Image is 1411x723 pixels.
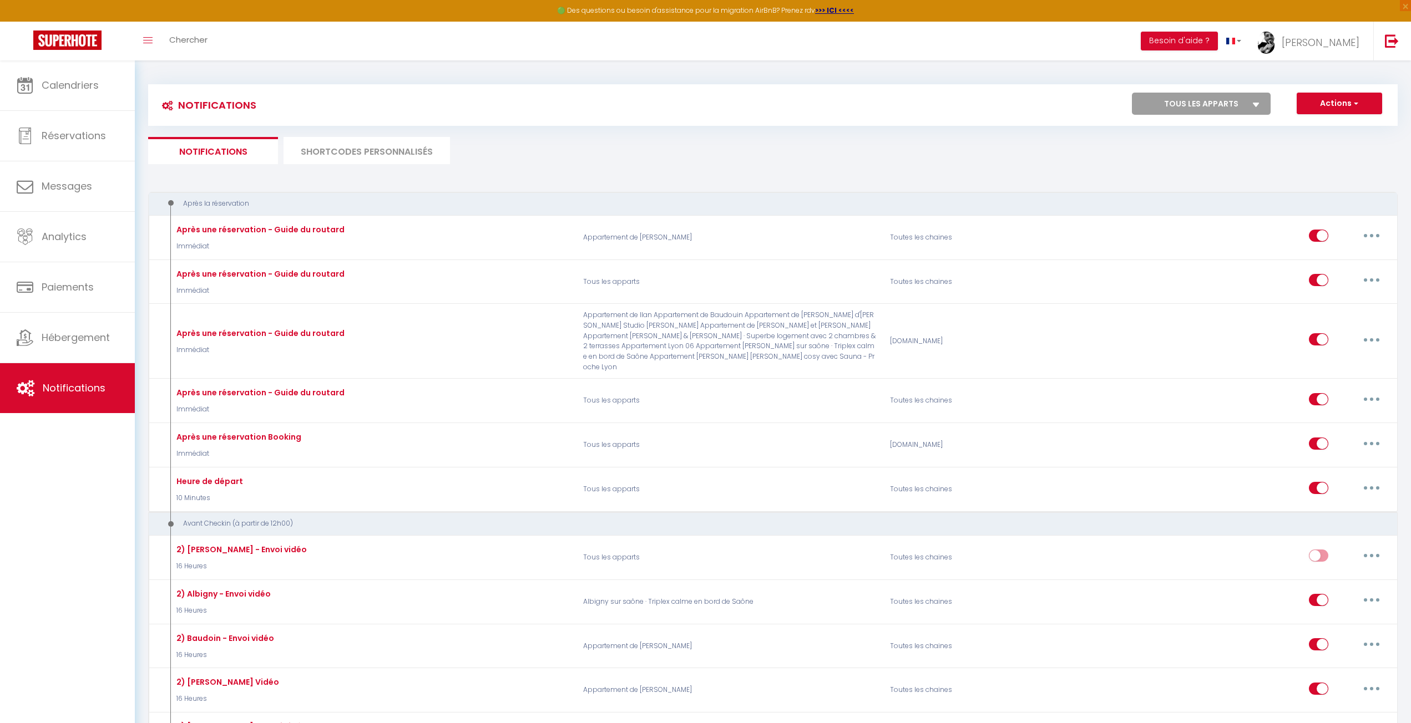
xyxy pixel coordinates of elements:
span: [PERSON_NAME] [1282,35,1359,49]
a: ... [PERSON_NAME] [1250,22,1373,60]
li: Notifications [148,137,278,164]
p: Tous les apparts [576,541,883,573]
p: 16 Heures [174,605,271,616]
img: Super Booking [33,30,102,50]
div: Après une réservation - Guide du routard [174,268,345,280]
div: Heure de départ [174,475,243,487]
p: Immédiat [174,345,345,355]
div: Toutes les chaines [883,266,1088,298]
div: Après une réservation Booking [174,431,301,443]
span: Réservations [42,129,106,142]
li: SHORTCODES PERSONNALISÉS [284,137,450,164]
div: Après une réservation - Guide du routard [174,223,345,236]
p: Appartement de [PERSON_NAME] [576,674,883,706]
span: Notifications [43,381,105,395]
div: Toutes les chaines [883,585,1088,618]
img: ... [1258,32,1275,54]
p: Appartement de [PERSON_NAME] [576,630,883,662]
div: Après la réservation [159,198,1363,209]
p: Tous les apparts [576,385,883,417]
p: Immédiat [174,404,345,415]
p: Immédiat [174,241,345,252]
div: Toutes les chaines [883,473,1088,506]
p: 10 Minutes [174,493,243,503]
span: Chercher [169,34,208,45]
div: Après une réservation - Guide du routard [174,327,345,339]
div: Toutes les chaines [883,221,1088,253]
div: Toutes les chaines [883,630,1088,662]
p: 16 Heures [174,650,274,660]
div: Avant Checkin (à partir de 12h00) [159,518,1363,529]
div: 2) Albigny - Envoi vidéo [174,588,271,600]
span: Paiements [42,280,94,294]
div: Toutes les chaines [883,385,1088,417]
p: Appartement de [PERSON_NAME] [576,221,883,253]
p: 16 Heures [174,694,279,704]
p: Tous les apparts [576,429,883,461]
h3: Notifications [156,93,256,118]
p: Immédiat [174,286,345,296]
img: logout [1385,34,1399,48]
div: [DOMAIN_NAME] [883,429,1088,461]
a: >>> ICI <<<< [815,6,854,15]
button: Actions [1297,93,1382,115]
span: Calendriers [42,78,99,92]
div: Toutes les chaines [883,674,1088,706]
p: Albigny sur saône · Triplex calme en bord de Saône [576,585,883,618]
div: Après une réservation - Guide du routard [174,386,345,399]
div: 2) Baudoin - Envoi vidéo [174,632,274,644]
span: Analytics [42,230,87,243]
span: Hébergement [42,330,110,344]
p: Appartement de Ilan Appartement de Baudouin Appartement de [PERSON_NAME] d'[PERSON_NAME] Studio [... [576,310,883,373]
div: [DOMAIN_NAME] [883,310,1088,373]
p: Tous les apparts [576,473,883,506]
div: 2) [PERSON_NAME] Vidéo [174,676,279,688]
div: 2) [PERSON_NAME] - Envoi vidéo [174,543,307,556]
a: Chercher [161,22,216,60]
div: Toutes les chaines [883,541,1088,573]
span: Messages [42,179,92,193]
p: Tous les apparts [576,266,883,298]
button: Besoin d'aide ? [1141,32,1218,50]
p: Immédiat [174,449,301,459]
p: 16 Heures [174,561,307,572]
